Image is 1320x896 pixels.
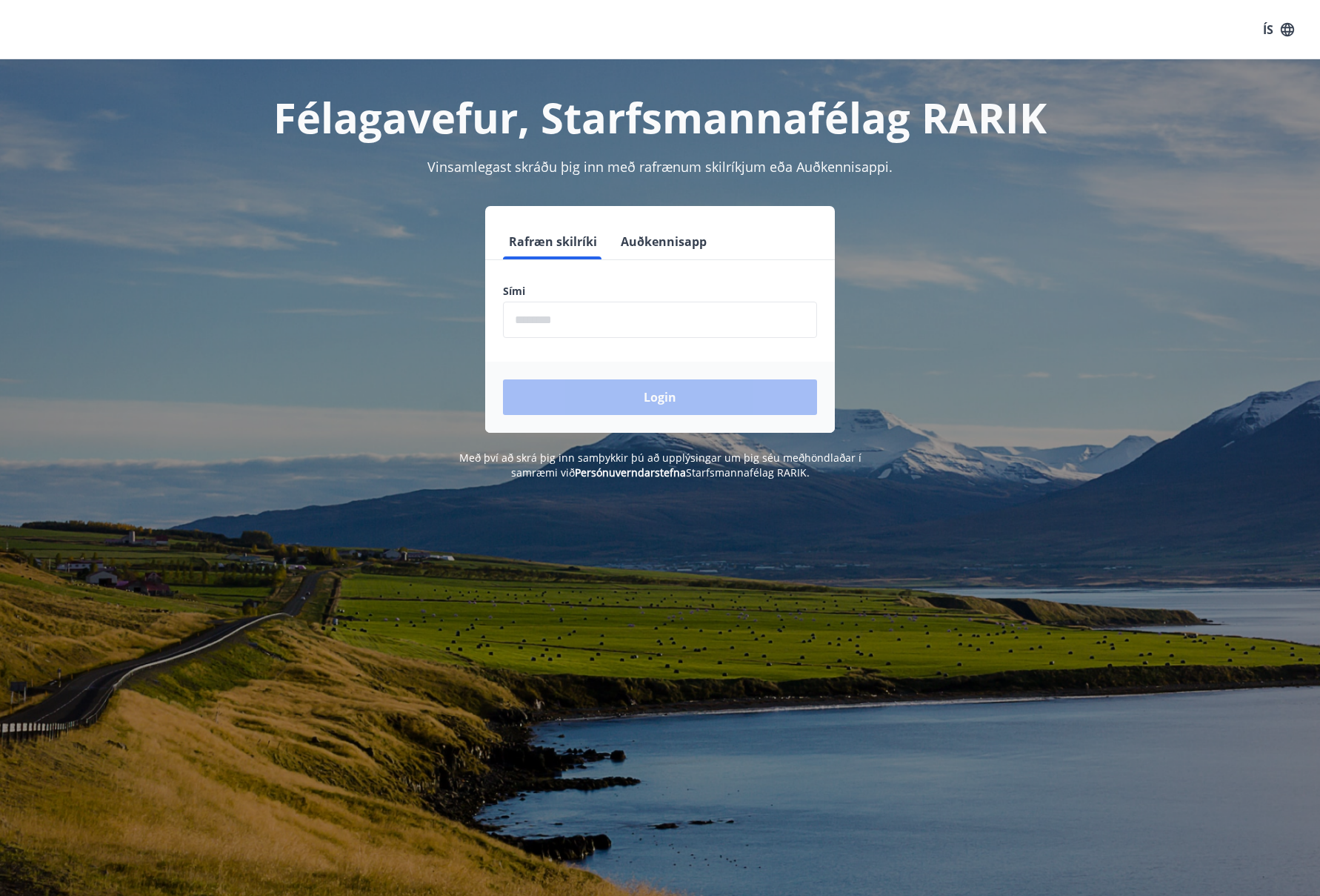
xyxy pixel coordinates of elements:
[427,158,893,176] span: Vinsamlegast skráðu þig inn með rafrænum skilríkjum eða Auðkennisappi.
[615,224,713,259] button: Auðkennisapp
[144,89,1176,145] h1: Félagavefur, Starfsmannafélag RARIK
[503,284,817,299] label: Sími
[575,465,686,479] a: Persónuverndarstefna
[459,451,861,479] span: Með því að skrá þig inn samþykkir þú að upplýsingar um þig séu meðhöndlaðar í samræmi við Starfsm...
[1255,16,1302,43] button: ÍS
[503,224,603,259] button: Rafræn skilríki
